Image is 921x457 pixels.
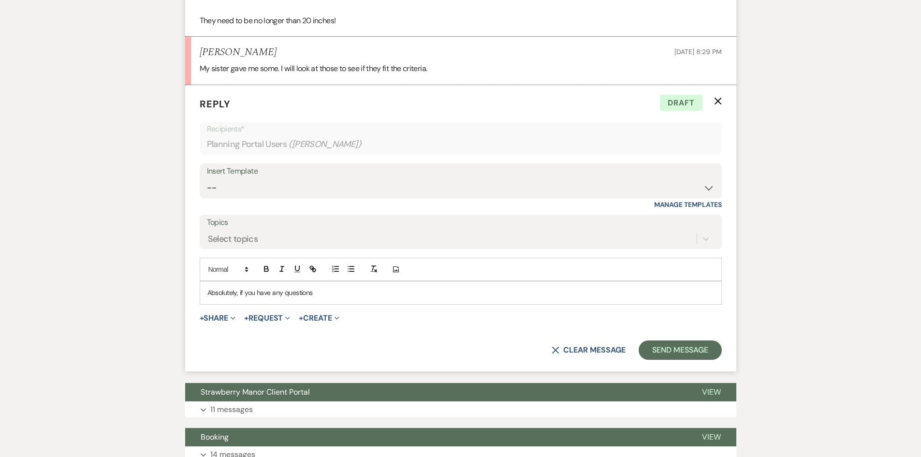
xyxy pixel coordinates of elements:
button: Clear message [552,346,625,354]
h5: [PERSON_NAME] [200,46,277,59]
div: Select topics [208,233,258,246]
span: [DATE] 8:29 PM [674,47,721,56]
button: Strawberry Manor Client Portal [185,383,687,401]
p: Absolutely, if you have any questions [207,287,714,298]
span: View [702,432,721,442]
span: ( [PERSON_NAME] ) [289,138,361,151]
p: 11 messages [210,403,253,416]
button: Send Message [639,340,721,360]
button: 11 messages [185,401,736,418]
span: + [299,314,303,322]
button: Share [200,314,236,322]
div: Insert Template [207,164,715,178]
p: They need to be no longer than 20 inches! [200,15,722,27]
button: Booking [185,428,687,446]
p: My sister gave me some. I will look at those to see if they fit the criteria. [200,62,722,75]
button: Create [299,314,339,322]
span: Booking [201,432,229,442]
button: View [687,383,736,401]
div: Planning Portal Users [207,135,715,154]
span: Draft [660,95,702,111]
p: Recipients* [207,123,715,135]
span: Strawberry Manor Client Portal [201,387,310,397]
a: Manage Templates [654,200,722,209]
button: Request [244,314,290,322]
button: View [687,428,736,446]
span: + [200,314,204,322]
span: View [702,387,721,397]
span: + [244,314,249,322]
label: Topics [207,216,715,230]
span: Reply [200,98,231,110]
